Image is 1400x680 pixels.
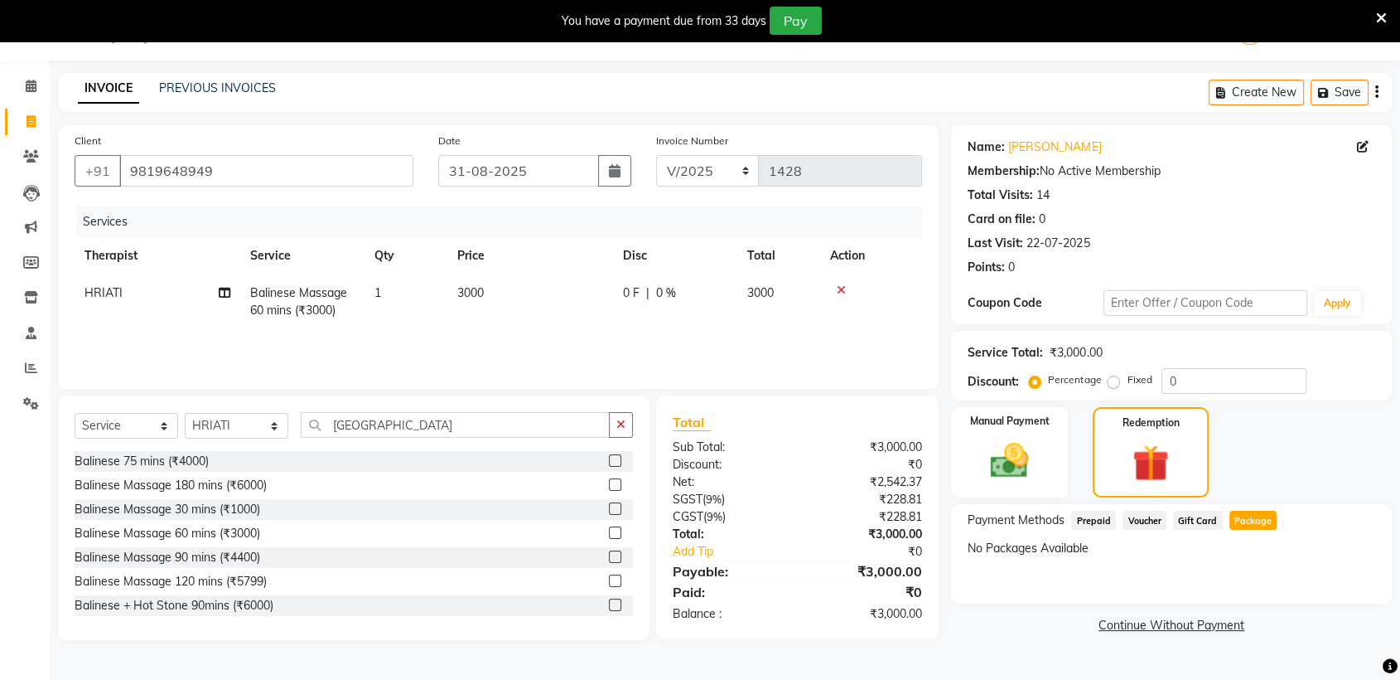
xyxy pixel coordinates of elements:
[660,491,798,508] div: ( )
[159,80,276,95] a: PREVIOUS INVOICES
[374,285,381,300] span: 1
[660,582,798,602] div: Paid:
[798,526,935,543] div: ₹3,000.00
[613,237,737,274] th: Disc
[656,134,728,148] label: Invoice Number
[1229,511,1277,530] span: Package
[968,235,1023,252] div: Last Visit:
[438,134,461,148] label: Date
[1071,511,1116,530] span: Prepaid
[250,285,347,318] span: Balinese Massage 60 mins (₹3000)
[737,237,820,274] th: Total
[660,474,798,491] div: Net:
[1127,372,1151,387] label: Fixed
[457,285,484,300] span: 3000
[968,259,1005,276] div: Points:
[747,285,774,300] span: 3000
[1121,440,1180,486] img: _gift.svg
[1314,291,1361,316] button: Apply
[978,439,1040,483] img: _cash.svg
[75,501,260,518] div: Balinese Massage 30 mins (₹1000)
[75,597,273,614] div: Balinese + Hot Stone 90mins (₹6000)
[968,373,1019,391] div: Discount:
[84,285,123,300] span: HRIATI
[75,477,267,494] div: Balinese Massage 180 mins (₹6000)
[707,510,722,523] span: 9%
[1122,415,1179,430] label: Redemption
[798,561,935,581] div: ₹3,000.00
[75,525,260,542] div: Balinese Massage 60 mins (₹3000)
[1026,235,1089,252] div: 22-07-2025
[646,284,649,302] span: |
[1036,187,1050,204] div: 14
[1122,511,1166,530] span: Voucher
[820,543,934,561] div: ₹0
[75,453,209,470] div: Balinese 75 mins (₹4000)
[954,617,1388,634] a: Continue Without Payment
[562,12,766,30] div: You have a payment due from 33 days
[798,456,935,474] div: ₹0
[798,605,935,623] div: ₹3,000.00
[660,526,798,543] div: Total:
[968,540,1375,557] div: No Packages Available
[660,439,798,456] div: Sub Total:
[1048,372,1101,387] label: Percentage
[968,138,1005,156] div: Name:
[75,573,267,590] div: Balinese Massage 120 mins (₹5799)
[660,561,798,581] div: Payable:
[770,7,822,35] button: Pay
[1209,80,1304,105] button: Create New
[968,344,1043,362] div: Service Total:
[1008,259,1015,276] div: 0
[968,163,1040,180] div: Membership:
[447,237,613,274] th: Price
[968,512,1064,529] span: Payment Methods
[673,509,703,524] span: CGST
[623,284,640,302] span: 0 F
[798,491,935,508] div: ₹228.81
[968,163,1375,180] div: No Active Membership
[1008,138,1101,156] a: [PERSON_NAME]
[78,74,139,104] a: INVOICE
[119,155,413,187] input: Search by Name/Mobile/Email/Code
[820,237,922,274] th: Action
[798,582,935,602] div: ₹0
[798,474,935,491] div: ₹2,542.37
[970,414,1050,429] label: Manual Payment
[798,439,935,456] div: ₹3,000.00
[75,155,121,187] button: +91
[1103,290,1307,316] input: Enter Offer / Coupon Code
[706,493,722,506] span: 9%
[75,549,260,566] div: Balinese Massage 90 mins (₹4400)
[673,414,711,431] span: Total
[75,134,101,148] label: Client
[660,605,798,623] div: Balance :
[968,294,1103,312] div: Coupon Code
[240,237,364,274] th: Service
[1050,344,1102,362] div: ₹3,000.00
[798,508,935,526] div: ₹228.81
[75,237,240,274] th: Therapist
[1311,80,1369,105] button: Save
[364,237,447,274] th: Qty
[656,284,676,302] span: 0 %
[76,206,934,237] div: Services
[968,211,1036,228] div: Card on file:
[660,543,820,561] a: Add Tip
[1039,211,1045,228] div: 0
[301,412,610,438] input: Search or Scan
[660,508,798,526] div: ( )
[673,492,702,507] span: SGST
[968,187,1033,204] div: Total Visits:
[660,456,798,474] div: Discount:
[1173,511,1223,530] span: Gift Card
